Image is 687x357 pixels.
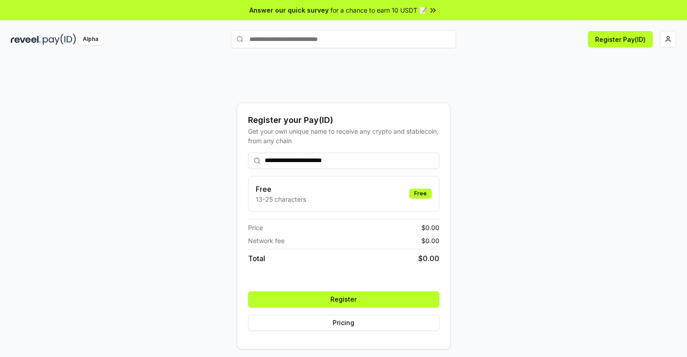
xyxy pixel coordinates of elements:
[248,253,265,264] span: Total
[421,236,439,245] span: $ 0.00
[588,31,653,47] button: Register Pay(ID)
[256,194,306,204] p: 13-25 characters
[249,5,329,15] span: Answer our quick survey
[418,253,439,264] span: $ 0.00
[330,5,427,15] span: for a chance to earn 10 USDT 📝
[248,291,439,307] button: Register
[256,184,306,194] h3: Free
[248,127,439,145] div: Get your own unique name to receive any crypto and stablecoin, from any chain
[248,114,439,127] div: Register your Pay(ID)
[78,34,103,45] div: Alpha
[248,236,285,245] span: Network fee
[421,223,439,232] span: $ 0.00
[248,315,439,331] button: Pricing
[43,34,76,45] img: pay_id
[248,223,263,232] span: Price
[409,189,432,199] div: Free
[11,34,41,45] img: reveel_dark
